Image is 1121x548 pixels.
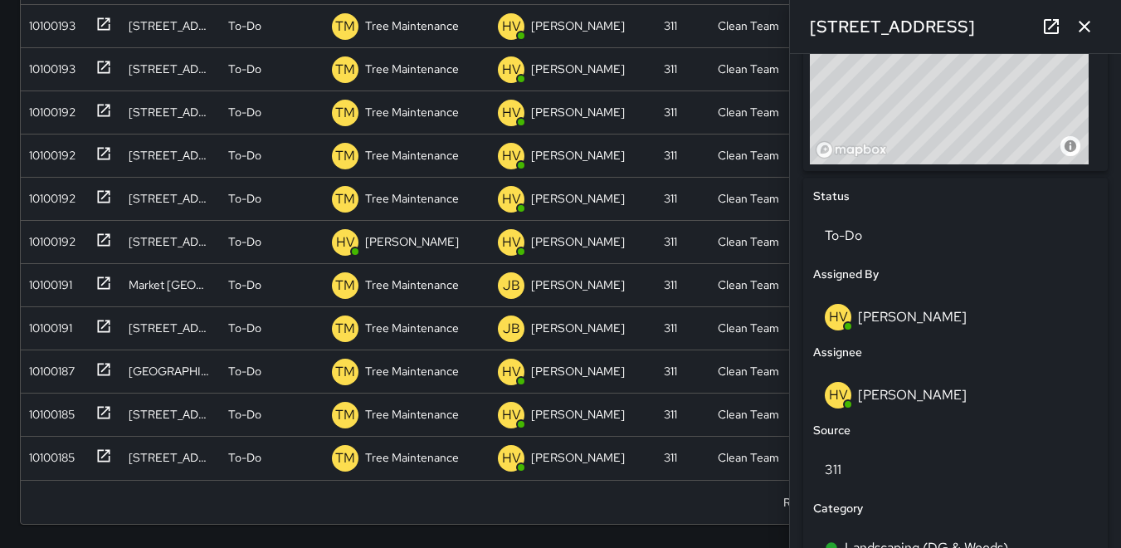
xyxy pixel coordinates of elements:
[129,363,212,379] div: 1015 Market Street
[531,363,625,379] p: [PERSON_NAME]
[335,405,355,425] p: TM
[22,183,76,207] div: 10100192
[228,233,261,250] p: To-Do
[365,104,459,120] p: Tree Maintenance
[228,190,261,207] p: To-Do
[502,17,521,37] p: HV
[664,147,677,164] div: 311
[335,146,355,166] p: TM
[664,61,677,77] div: 311
[502,405,521,425] p: HV
[531,147,625,164] p: [PERSON_NAME]
[718,320,779,336] div: Clean Team
[531,190,625,207] p: [PERSON_NAME]
[228,17,261,34] p: To-Do
[531,320,625,336] p: [PERSON_NAME]
[503,319,520,339] p: JB
[502,362,521,382] p: HV
[531,406,625,423] p: [PERSON_NAME]
[129,233,212,250] div: 1145 Mission Street
[228,104,261,120] p: To-Do
[365,190,459,207] p: Tree Maintenance
[335,319,355,339] p: TM
[502,232,521,252] p: HV
[718,104,779,120] div: Clean Team
[129,147,212,164] div: 1000 Howard Street
[365,320,459,336] p: Tree Maintenance
[22,443,75,466] div: 10100185
[22,227,76,250] div: 10100192
[664,406,677,423] div: 311
[22,356,75,379] div: 10100187
[22,313,72,336] div: 10100191
[365,17,459,34] p: Tree Maintenance
[129,190,212,207] div: 1068 Mission Street
[365,276,459,293] p: Tree Maintenance
[335,17,355,37] p: TM
[365,449,459,466] p: Tree Maintenance
[22,97,76,120] div: 10100192
[365,363,459,379] p: Tree Maintenance
[228,406,261,423] p: To-Do
[22,54,76,77] div: 10100193
[502,146,521,166] p: HV
[365,233,459,250] p: [PERSON_NAME]
[502,448,521,468] p: HV
[335,60,355,80] p: TM
[664,233,677,250] div: 311
[664,17,677,34] div: 311
[228,320,261,336] p: To-Do
[718,233,779,250] div: Clean Team
[502,189,521,209] p: HV
[718,147,779,164] div: Clean Team
[129,320,212,336] div: 1360 Mission Street
[365,61,459,77] p: Tree Maintenance
[718,190,779,207] div: Clean Team
[502,60,521,80] p: HV
[228,363,261,379] p: To-Do
[783,494,862,511] p: Rows per page:
[531,104,625,120] p: [PERSON_NAME]
[22,11,76,34] div: 10100193
[228,147,261,164] p: To-Do
[664,363,677,379] div: 311
[718,449,779,466] div: Clean Team
[228,276,261,293] p: To-Do
[129,61,212,77] div: 901 Market Street
[664,320,677,336] div: 311
[718,61,779,77] div: Clean Team
[664,449,677,466] div: 311
[531,61,625,77] p: [PERSON_NAME]
[129,276,212,293] div: Market St & 6th St
[129,406,212,423] div: 1045 Mission Street
[664,190,677,207] div: 311
[531,233,625,250] p: [PERSON_NAME]
[531,276,625,293] p: [PERSON_NAME]
[365,147,459,164] p: Tree Maintenance
[129,17,212,34] div: 901 Market Street
[664,276,677,293] div: 311
[365,406,459,423] p: Tree Maintenance
[129,104,212,120] div: 444 Natoma Street
[335,103,355,123] p: TM
[129,449,212,466] div: 1139 Mission Street
[718,363,779,379] div: Clean Team
[502,103,521,123] p: HV
[718,17,779,34] div: Clean Team
[22,270,72,293] div: 10100191
[228,61,261,77] p: To-Do
[336,232,355,252] p: HV
[22,399,75,423] div: 10100185
[22,140,76,164] div: 10100192
[503,276,520,296] p: JB
[335,448,355,468] p: TM
[335,362,355,382] p: TM
[335,276,355,296] p: TM
[718,406,779,423] div: Clean Team
[228,449,261,466] p: To-Do
[664,104,677,120] div: 311
[531,449,625,466] p: [PERSON_NAME]
[718,276,779,293] div: Clean Team
[531,17,625,34] p: [PERSON_NAME]
[335,189,355,209] p: TM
